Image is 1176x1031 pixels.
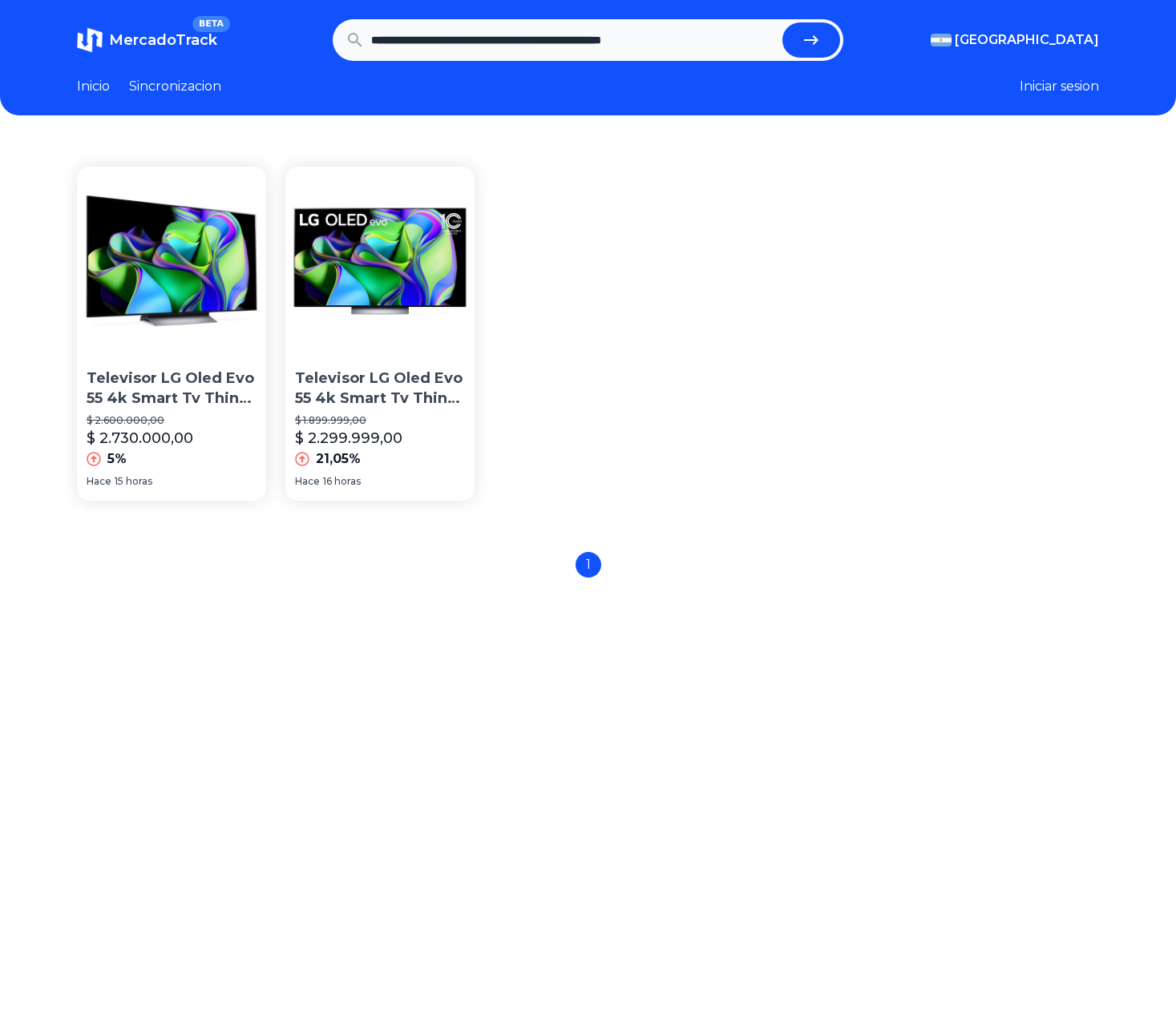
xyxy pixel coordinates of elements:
[931,34,952,46] img: Argentina
[109,31,217,49] span: MercadoTrack
[77,27,217,53] a: MercadoTrackBETA
[77,27,103,53] img: MercadoTrack
[931,30,1099,50] button: [GEOGRAPHIC_DATA]
[87,475,111,488] span: Hace
[192,16,230,32] span: BETA
[295,475,320,488] span: Hace
[87,414,257,427] p: $ 2.600.000,00
[295,414,465,427] p: $ 1.899.999,00
[295,427,402,449] p: $ 2.299.999,00
[107,449,127,469] p: 5%
[77,167,266,501] a: Televisor LG Oled Evo 55 4k Smart Tv Thinq Ai Oled55c3psaTelevisor LG Oled Evo 55 4k Smart Tv Thi...
[955,30,1099,50] span: [GEOGRAPHIC_DATA]
[316,449,361,469] p: 21,05%
[295,369,465,409] p: Televisor LG Oled Evo 55 4k Smart Tv Thinq Ai Oled55c3psa
[77,77,110,96] a: Inicio
[87,427,193,449] p: $ 2.730.000,00
[77,167,266,356] img: Televisor LG Oled Evo 55 4k Smart Tv Thinq Ai Oled55c3psa
[129,77,221,96] a: Sincronizacion
[1020,77,1099,96] button: Iniciar sesion
[323,475,361,488] span: 16 horas
[285,167,475,356] img: Televisor LG Oled Evo 55 4k Smart Tv Thinq Ai Oled55c3psa
[285,167,475,501] a: Televisor LG Oled Evo 55 4k Smart Tv Thinq Ai Oled55c3psaTelevisor LG Oled Evo 55 4k Smart Tv Thi...
[87,369,257,409] p: Televisor LG Oled Evo 55 4k Smart Tv Thinq Ai Oled55c3psa
[115,475,152,488] span: 15 horas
